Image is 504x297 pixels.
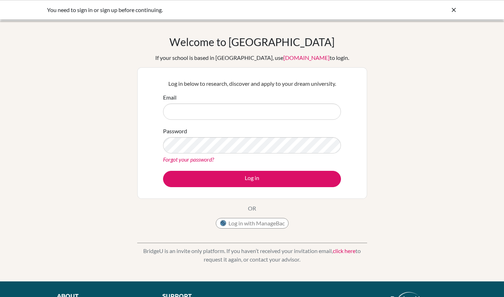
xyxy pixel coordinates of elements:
h1: Welcome to [GEOGRAPHIC_DATA] [169,35,335,48]
div: You need to sign in or sign up before continuing. [47,6,351,14]
div: If your school is based in [GEOGRAPHIC_DATA], use to login. [155,54,349,62]
label: Password [163,127,187,135]
a: Forgot your password? [163,156,214,163]
label: Email [163,93,176,102]
p: OR [248,204,256,213]
a: click here [333,247,355,254]
a: [DOMAIN_NAME] [283,54,330,61]
button: Log in [163,171,341,187]
p: Log in below to research, discover and apply to your dream university. [163,79,341,88]
p: BridgeU is an invite only platform. If you haven’t received your invitation email, to request it ... [137,247,367,264]
button: Log in with ManageBac [216,218,289,229]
